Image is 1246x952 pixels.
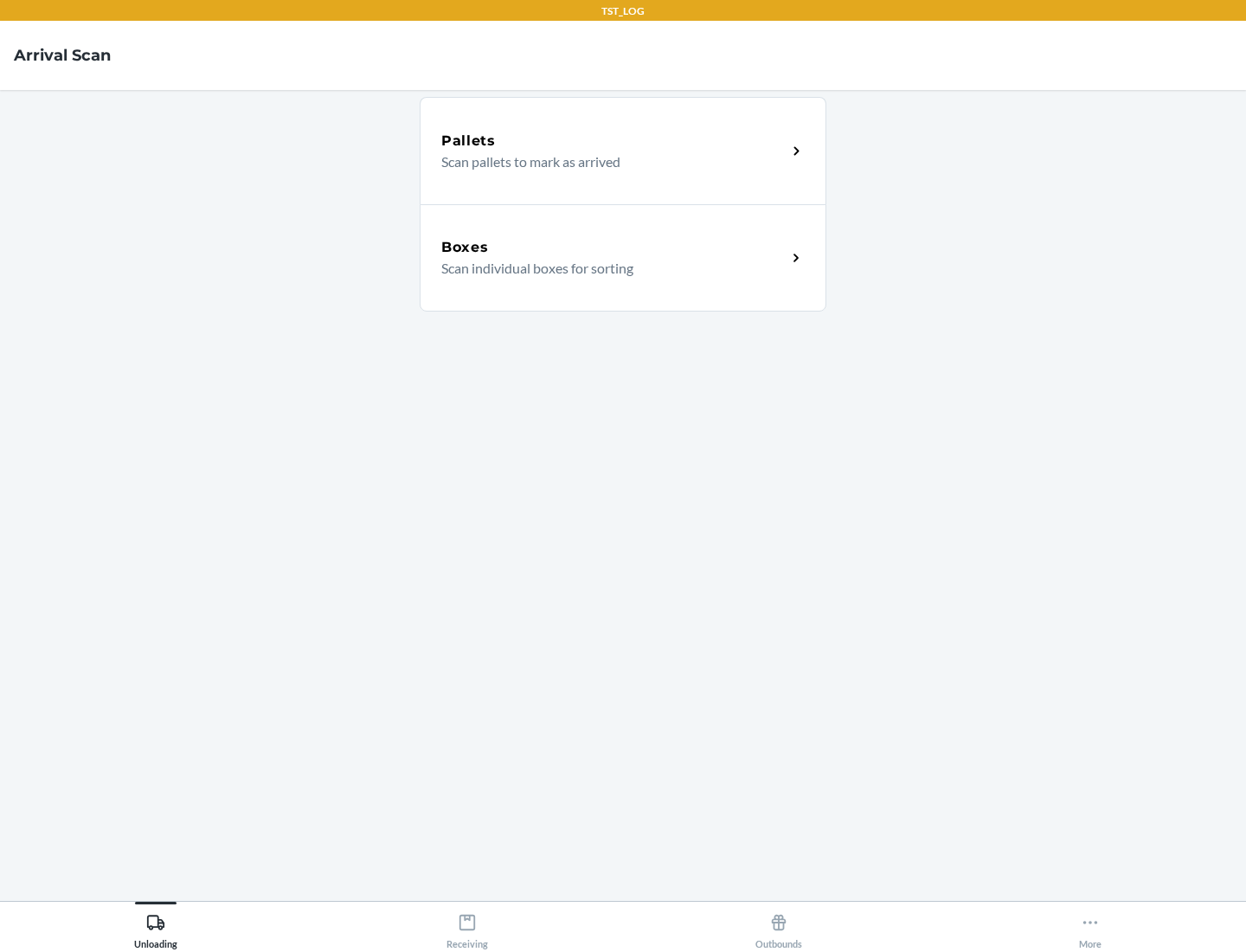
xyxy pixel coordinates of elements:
p: Scan individual boxes for sorting [441,258,773,279]
h4: Arrival Scan [14,44,111,67]
div: Outbounds [755,906,802,949]
p: Scan pallets to mark as arrived [441,151,773,172]
button: More [934,902,1246,949]
h5: Boxes [441,237,489,258]
a: PalletsScan pallets to mark as arrived [420,97,826,204]
button: Receiving [311,902,623,949]
div: Receiving [446,906,488,949]
a: BoxesScan individual boxes for sorting [420,204,826,312]
div: Unloading [134,906,177,949]
button: Outbounds [623,902,934,949]
div: More [1079,906,1101,949]
h5: Pallets [441,131,496,151]
p: TST_LOG [601,3,645,19]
